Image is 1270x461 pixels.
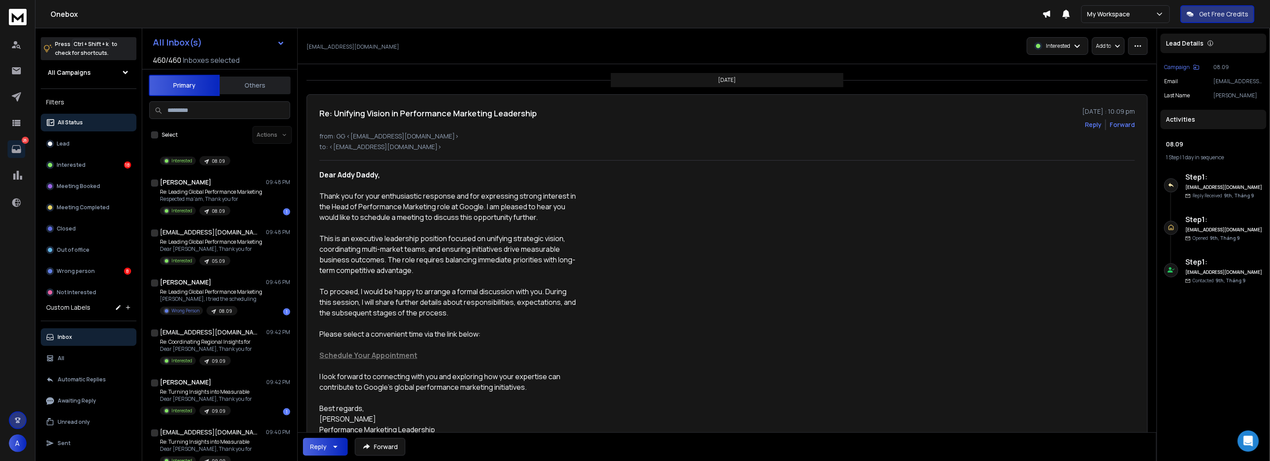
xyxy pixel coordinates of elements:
[160,288,262,296] p: Re: Leading Global Performance Marketing
[319,414,578,446] div: [PERSON_NAME] Performance Marketing Leadership Google Careers
[1110,120,1135,129] div: Forward
[1185,214,1263,225] h6: Step 1 :
[57,161,85,169] p: Interested
[171,207,192,214] p: Interested
[1166,140,1261,149] h1: 08.09
[160,296,262,303] p: [PERSON_NAME], I tried the scheduling
[183,55,240,65] h3: Inboxes selected
[41,220,136,238] button: Closed
[219,308,232,315] p: 08.09
[266,279,290,286] p: 09:46 PM
[1213,92,1263,99] p: [PERSON_NAME]
[171,357,192,364] p: Interested
[212,208,225,215] p: 08.09
[58,397,96,404] p: Awaiting Reply
[319,170,380,180] strong: Dear Addy Daddy,
[266,229,290,236] p: 09:48 PM
[41,434,136,452] button: Sent
[1192,235,1240,242] p: Opened
[41,371,136,388] button: Automatic Replies
[160,228,257,237] h1: [EMAIL_ADDRESS][DOMAIN_NAME]
[171,158,192,164] p: Interested
[1216,277,1246,284] span: 9th, Tháng 9
[149,75,220,96] button: Primary
[1082,107,1135,116] p: [DATE] : 10:09 pm
[1085,120,1102,129] button: Reply
[48,68,91,77] h1: All Campaigns
[1185,257,1263,267] h6: Step 1 :
[212,408,225,415] p: 09.09
[1199,10,1248,19] p: Get Free Credits
[283,208,290,215] div: 1
[9,9,27,25] img: logo
[303,438,348,456] button: Reply
[1181,5,1254,23] button: Get Free Credits
[58,419,90,426] p: Unread only
[1164,64,1200,71] button: Campaign
[41,328,136,346] button: Inbox
[146,34,292,51] button: All Inbox(s)
[160,278,211,287] h1: [PERSON_NAME]
[1185,172,1263,182] h6: Step 1 :
[41,156,136,174] button: Interested18
[319,350,417,360] a: Schedule Your Appointment
[57,183,100,190] p: Meeting Booked
[283,408,290,415] div: 1
[319,403,578,414] div: Best regards,
[1213,78,1263,85] p: [EMAIL_ADDRESS][DOMAIN_NAME]
[160,328,257,337] h1: [EMAIL_ADDRESS][DOMAIN_NAME]
[58,376,106,383] p: Automatic Replies
[153,38,202,47] h1: All Inbox(s)
[1192,192,1254,199] p: Reply Received
[162,131,178,138] label: Select
[41,96,136,108] h3: Filters
[160,196,262,203] p: Respected ma'am, Thank you for
[160,378,211,387] h1: [PERSON_NAME]
[1164,64,1190,71] p: Campaign
[319,233,578,276] div: This is an executive leadership position focused on unifying strategic vision, coordinating multi...
[212,258,225,265] p: 05.09
[57,204,109,211] p: Meeting Completed
[58,119,83,126] p: All Status
[41,392,136,410] button: Awaiting Reply
[57,225,76,232] p: Closed
[58,334,72,341] p: Inbox
[160,338,252,346] p: Re: Coordinating Regional Insights for
[1210,235,1240,241] span: 9th, Tháng 9
[171,257,192,264] p: Interested
[1166,39,1204,48] p: Lead Details
[212,358,225,365] p: 09.09
[46,303,90,312] h3: Custom Labels
[319,371,578,392] div: I look forward to connecting with you and exploring how your expertise can contribute to Google’s...
[171,307,199,314] p: Wrong Person
[50,9,1042,19] h1: Onebox
[1046,42,1070,50] p: Interested
[160,438,252,446] p: Re: Turning Insights into Measurable
[1164,92,1190,99] p: Last Name
[310,442,326,451] div: Reply
[160,388,252,396] p: Re: Turning Insights into Measurable
[307,43,399,50] p: [EMAIL_ADDRESS][DOMAIN_NAME]
[319,191,578,223] div: Thank you for your enthusiastic response and for expressing strong interest in the Head of Perfor...
[57,268,95,275] p: Wrong person
[41,64,136,81] button: All Campaigns
[41,177,136,195] button: Meeting Booked
[1161,110,1266,129] div: Activities
[1238,430,1259,452] div: Open Intercom Messenger
[160,188,262,196] p: Re: Leading Global Performance Marketing
[266,429,290,436] p: 09:40 PM
[160,446,252,453] p: Dear [PERSON_NAME], Thank you for
[1224,192,1254,199] span: 9th, Tháng 9
[9,434,27,452] button: A
[160,178,211,187] h1: [PERSON_NAME]
[1185,269,1263,276] h6: [EMAIL_ADDRESS][DOMAIN_NAME]
[160,396,252,403] p: Dear [PERSON_NAME], Thank you for
[319,329,578,339] div: Please select a convenient time via the link below:
[58,440,70,447] p: Sent
[41,262,136,280] button: Wrong person8
[153,55,181,65] span: 460 / 460
[1185,227,1263,233] h6: [EMAIL_ADDRESS][DOMAIN_NAME]
[283,308,290,315] div: 1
